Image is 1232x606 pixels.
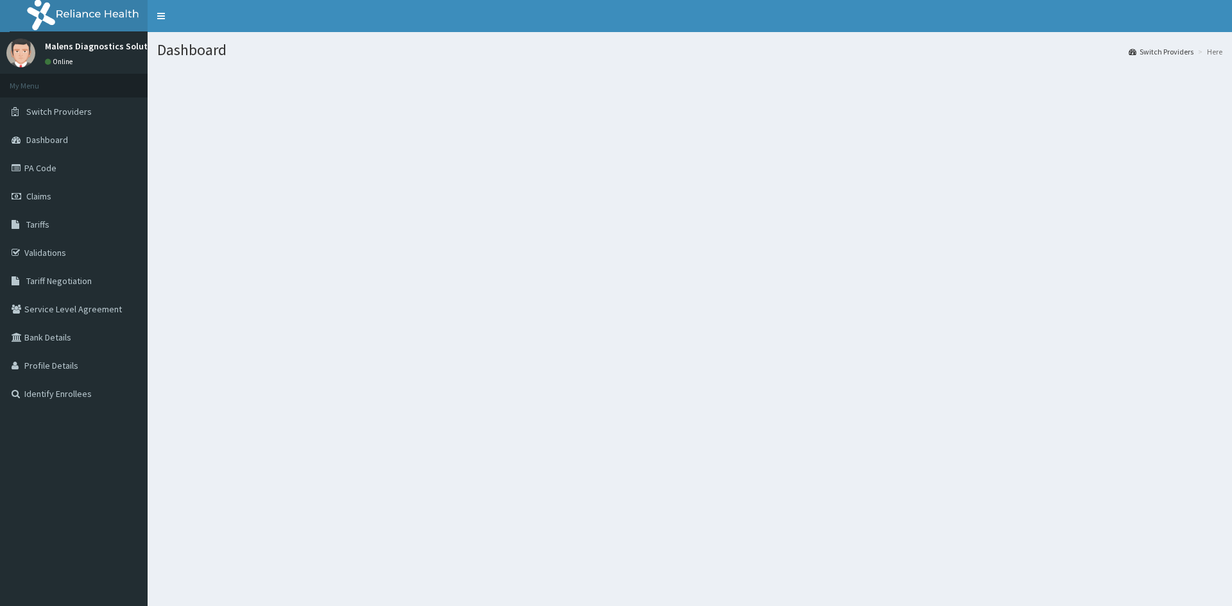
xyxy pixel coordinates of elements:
[26,190,51,202] span: Claims
[26,134,68,146] span: Dashboard
[45,57,76,66] a: Online
[1195,46,1222,57] li: Here
[6,38,35,67] img: User Image
[26,106,92,117] span: Switch Providers
[26,219,49,230] span: Tariffs
[26,275,92,287] span: Tariff Negotiation
[1129,46,1193,57] a: Switch Providers
[157,42,1222,58] h1: Dashboard
[45,42,165,51] p: Malens Diagnostics Solutions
